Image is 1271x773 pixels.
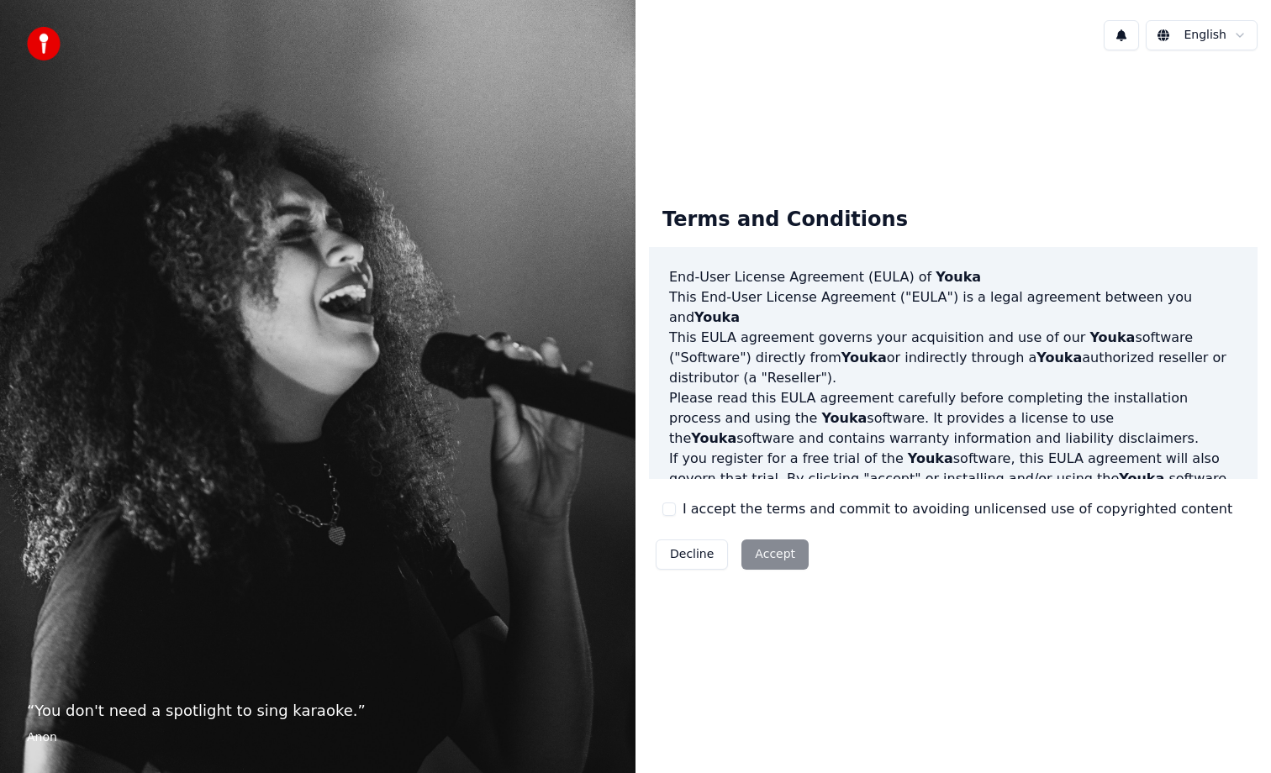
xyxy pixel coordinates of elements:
[669,449,1237,529] p: If you register for a free trial of the software, this EULA agreement will also govern that trial...
[908,450,953,466] span: Youka
[27,27,61,60] img: youka
[683,499,1232,519] label: I accept the terms and commit to avoiding unlicensed use of copyrighted content
[27,729,609,746] footer: Anon
[649,193,921,247] div: Terms and Conditions
[1089,329,1135,345] span: Youka
[669,267,1237,287] h3: End-User License Agreement (EULA) of
[821,410,867,426] span: Youka
[694,309,740,325] span: Youka
[669,287,1237,328] p: This End-User License Agreement ("EULA") is a legal agreement between you and
[669,388,1237,449] p: Please read this EULA agreement carefully before completing the installation process and using th...
[936,269,981,285] span: Youka
[1119,471,1164,486] span: Youka
[669,328,1237,388] p: This EULA agreement governs your acquisition and use of our software ("Software") directly from o...
[841,350,887,365] span: Youka
[656,539,728,570] button: Decline
[691,430,736,446] span: Youka
[27,699,609,723] p: “ You don't need a spotlight to sing karaoke. ”
[1036,350,1082,365] span: Youka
